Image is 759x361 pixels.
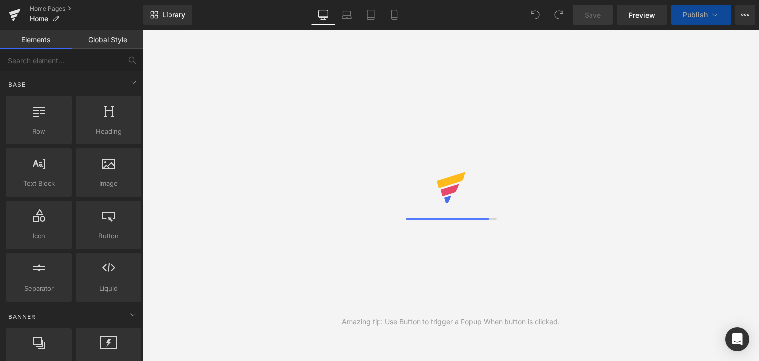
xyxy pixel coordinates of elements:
span: Image [79,179,138,189]
span: Preview [629,10,655,20]
span: Home [30,15,48,23]
span: Base [7,80,27,89]
a: Laptop [335,5,359,25]
a: New Library [143,5,192,25]
a: Desktop [311,5,335,25]
span: Liquid [79,283,138,294]
a: Mobile [382,5,406,25]
span: Heading [79,126,138,136]
button: More [735,5,755,25]
button: Undo [525,5,545,25]
span: Separator [9,283,69,294]
span: Publish [683,11,708,19]
a: Preview [617,5,667,25]
span: Library [162,10,185,19]
span: Save [585,10,601,20]
a: Home Pages [30,5,143,13]
button: Redo [549,5,569,25]
span: Text Block [9,179,69,189]
div: Open Intercom Messenger [725,327,749,351]
span: Row [9,126,69,136]
a: Tablet [359,5,382,25]
div: Amazing tip: Use Button to trigger a Popup When button is clicked. [342,316,560,327]
span: Icon [9,231,69,241]
span: Banner [7,312,37,321]
button: Publish [671,5,731,25]
span: Button [79,231,138,241]
a: Global Style [72,30,143,49]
